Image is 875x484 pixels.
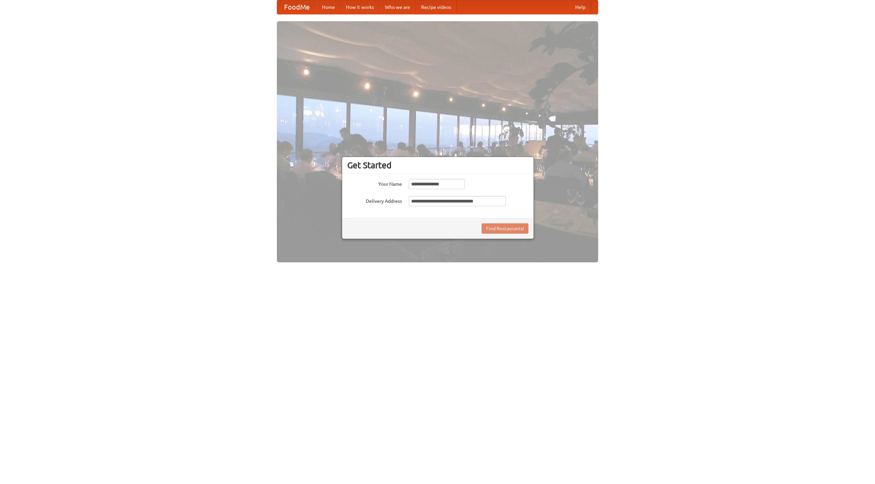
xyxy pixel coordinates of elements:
button: Find Restaurants! [482,223,528,234]
label: Your Name [347,179,402,187]
a: Help [570,0,591,14]
a: Who we are [379,0,416,14]
label: Delivery Address [347,196,402,205]
h3: Get Started [347,160,528,170]
a: FoodMe [277,0,317,14]
a: Recipe videos [416,0,457,14]
a: How it works [340,0,379,14]
a: Home [317,0,340,14]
